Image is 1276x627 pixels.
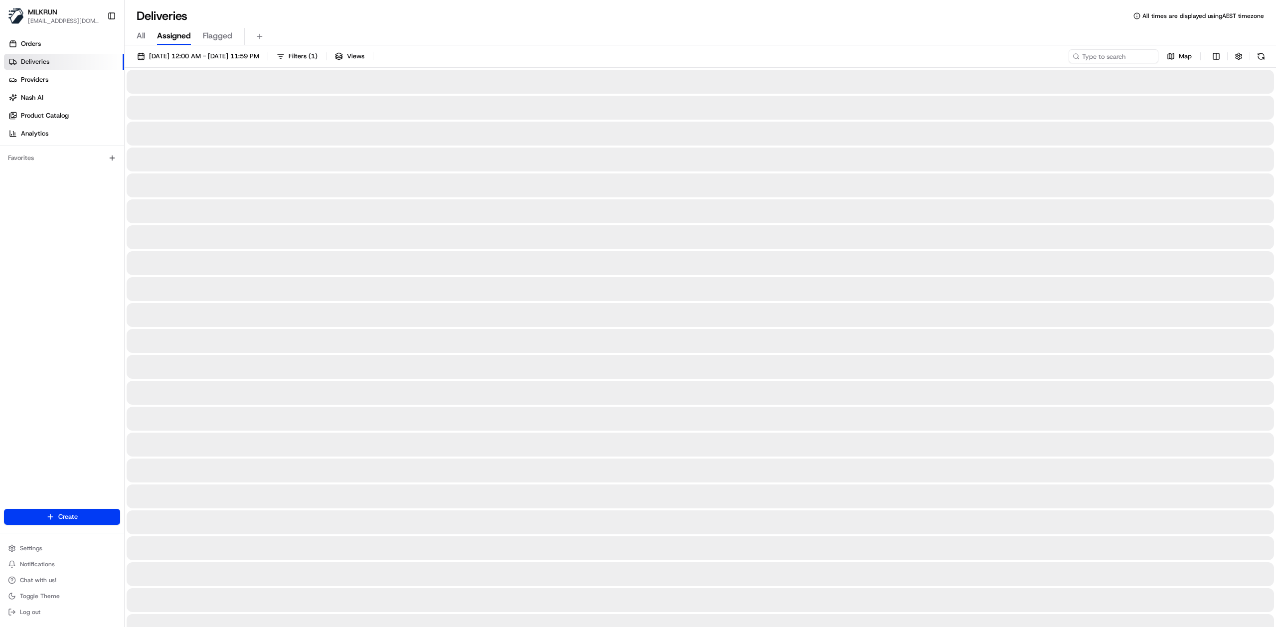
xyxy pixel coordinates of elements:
span: Providers [21,75,48,84]
button: MILKRUN [28,7,57,17]
span: Nash AI [21,93,43,102]
input: Type to search [1069,49,1158,63]
button: Chat with us! [4,573,120,587]
span: ( 1 ) [309,52,318,61]
button: Create [4,509,120,525]
h1: Deliveries [137,8,187,24]
button: Notifications [4,557,120,571]
span: Toggle Theme [20,592,60,600]
button: Filters(1) [272,49,322,63]
button: Map [1162,49,1196,63]
span: Create [58,512,78,521]
span: Map [1179,52,1192,61]
span: [DATE] 12:00 AM - [DATE] 11:59 PM [149,52,259,61]
span: Deliveries [21,57,49,66]
span: Views [347,52,364,61]
span: Chat with us! [20,576,56,584]
a: Product Catalog [4,108,124,124]
button: Settings [4,541,120,555]
button: MILKRUNMILKRUN[EMAIL_ADDRESS][DOMAIN_NAME] [4,4,103,28]
button: Refresh [1254,49,1268,63]
a: Nash AI [4,90,124,106]
a: Analytics [4,126,124,142]
a: Deliveries [4,54,124,70]
span: Analytics [21,129,48,138]
button: Views [330,49,369,63]
span: Filters [289,52,318,61]
span: Settings [20,544,42,552]
span: Orders [21,39,41,48]
span: All times are displayed using AEST timezone [1142,12,1264,20]
a: Providers [4,72,124,88]
div: Favorites [4,150,120,166]
span: Assigned [157,30,191,42]
span: All [137,30,145,42]
span: Notifications [20,560,55,568]
button: Toggle Theme [4,589,120,603]
span: Product Catalog [21,111,69,120]
a: Orders [4,36,124,52]
img: MILKRUN [8,8,24,24]
span: Log out [20,608,40,616]
button: [DATE] 12:00 AM - [DATE] 11:59 PM [133,49,264,63]
span: Flagged [203,30,232,42]
button: [EMAIL_ADDRESS][DOMAIN_NAME] [28,17,99,25]
button: Log out [4,605,120,619]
